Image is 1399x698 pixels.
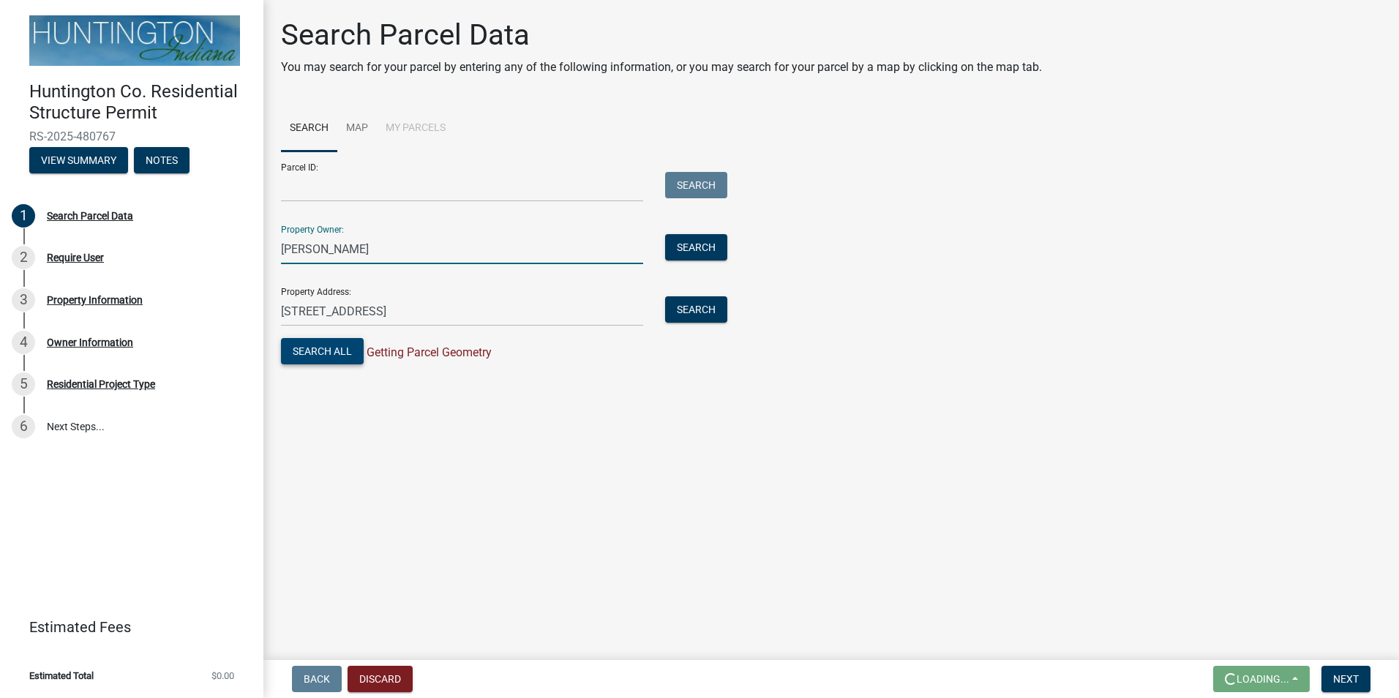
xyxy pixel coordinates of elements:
span: RS-2025-480767 [29,130,234,143]
p: You may search for your parcel by entering any of the following information, or you may search fo... [281,59,1042,76]
span: Loading... [1237,673,1289,685]
div: Residential Project Type [47,379,155,389]
span: $0.00 [211,671,234,680]
span: Getting Parcel Geometry [364,345,492,359]
wm-modal-confirm: Summary [29,155,128,167]
div: 6 [12,415,35,438]
span: Next [1333,673,1359,685]
span: Estimated Total [29,671,94,680]
button: Search [665,234,727,260]
button: Back [292,666,342,692]
div: 5 [12,372,35,396]
button: View Summary [29,147,128,173]
wm-modal-confirm: Notes [134,155,190,167]
div: Require User [47,252,104,263]
a: Map [337,105,377,152]
div: 2 [12,246,35,269]
a: Search [281,105,337,152]
div: Owner Information [47,337,133,348]
button: Loading... [1213,666,1310,692]
div: Property Information [47,295,143,305]
a: Estimated Fees [12,612,240,642]
span: Back [304,673,330,685]
button: Search All [281,338,364,364]
button: Search [665,172,727,198]
button: Discard [348,666,413,692]
div: 1 [12,204,35,228]
div: 4 [12,331,35,354]
div: 3 [12,288,35,312]
button: Notes [134,147,190,173]
div: Search Parcel Data [47,211,133,221]
img: Huntington County, Indiana [29,15,240,66]
h4: Huntington Co. Residential Structure Permit [29,81,252,124]
h1: Search Parcel Data [281,18,1042,53]
button: Search [665,296,727,323]
button: Next [1321,666,1370,692]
